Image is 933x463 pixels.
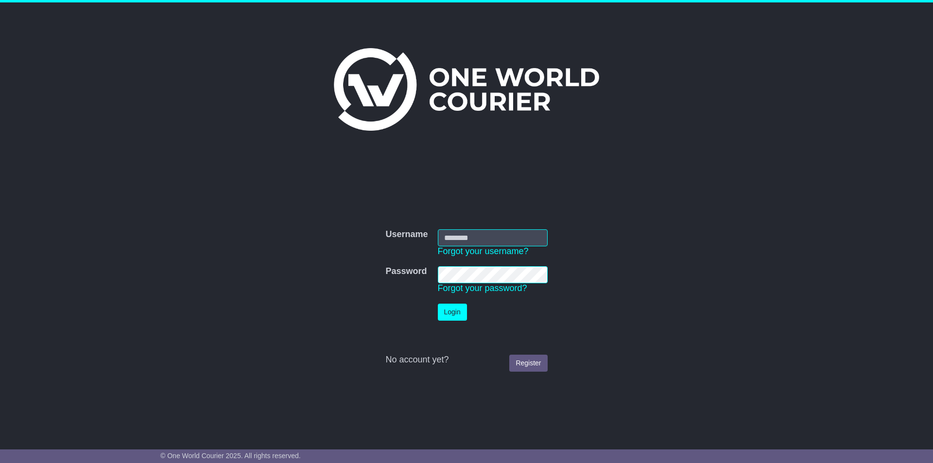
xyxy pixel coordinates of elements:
button: Login [438,304,467,321]
a: Register [509,355,547,372]
img: One World [334,48,599,131]
label: Username [385,229,428,240]
label: Password [385,266,427,277]
a: Forgot your password? [438,283,527,293]
a: Forgot your username? [438,246,529,256]
span: © One World Courier 2025. All rights reserved. [160,452,301,460]
div: No account yet? [385,355,547,365]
